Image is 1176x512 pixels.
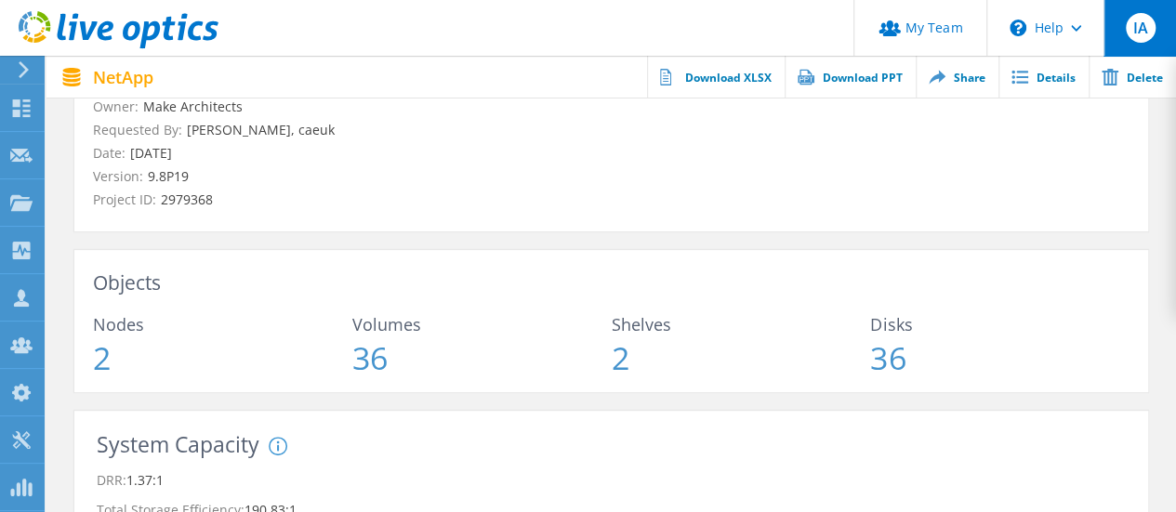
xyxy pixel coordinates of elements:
h3: System Capacity [97,433,259,456]
span: Shelves [612,316,871,333]
span: [PERSON_NAME], caeuk [182,121,335,138]
span: 2979368 [156,190,213,208]
a: Download PPT [785,56,916,98]
a: Delete [1089,56,1176,98]
a: Download XLSX [647,56,785,98]
p: DRR: [97,466,1126,495]
span: Disks [870,316,1130,333]
span: 36 [870,342,1130,374]
h3: Objects [93,269,1130,297]
span: Nodes [93,316,352,333]
span: [DATE] [126,144,172,162]
a: Share [916,56,998,98]
span: 1.37:1 [126,471,164,489]
span: 9.8P19 [143,167,189,185]
p: Project ID: [93,190,1130,210]
span: NetApp [93,69,153,85]
p: Requested By: [93,120,1130,140]
p: Version: [93,166,1130,187]
span: Volumes [352,316,612,333]
a: Details [998,56,1089,98]
p: Date: [93,143,1130,164]
span: IA [1132,20,1147,35]
a: Live Optics Dashboard [19,39,218,52]
span: 2 [93,342,352,374]
span: 2 [612,342,871,374]
p: Owner: [93,97,1130,117]
span: 36 [352,342,612,374]
span: Make Architects [139,98,243,115]
svg: \n [1010,20,1026,36]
